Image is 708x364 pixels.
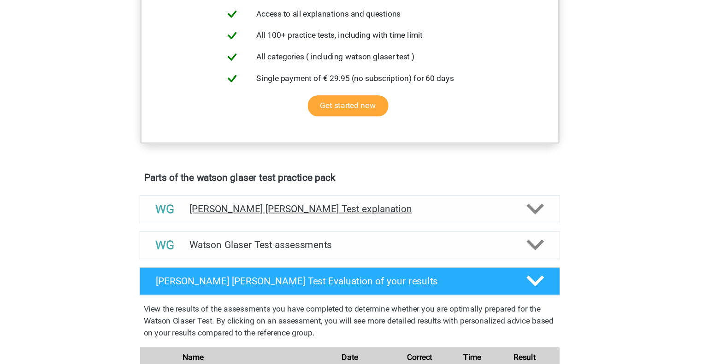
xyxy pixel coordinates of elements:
h4: Watson Glaser Test assessments [206,248,502,259]
a: [PERSON_NAME] [PERSON_NAME] Test Evaluation of your results [157,274,551,300]
a: Get started now [315,116,389,135]
p: View the results of the assessments you have completed to determine whether you are optimally pre... [164,307,544,341]
h4: [PERSON_NAME] [PERSON_NAME] Test explanation [206,215,502,226]
img: watson glaser test explanations [172,209,195,233]
h4: [PERSON_NAME] [PERSON_NAME] Test Evaluation of your results [175,282,502,292]
a: assessments Watson Glaser Test assessments [157,241,551,267]
img: watson glaser test assessments [172,243,195,266]
h4: Parts of the watson glaser test practice pack [165,186,543,197]
a: explanations [PERSON_NAME] [PERSON_NAME] Test explanation [157,208,551,234]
